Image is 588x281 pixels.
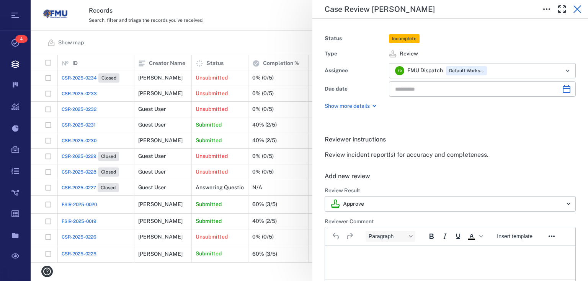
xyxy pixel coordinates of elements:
[395,66,404,75] div: F D
[325,135,576,144] h6: Reviewer instructions
[539,2,554,17] button: Toggle to Edit Boxes
[325,172,576,181] h6: Add new review
[570,2,585,17] button: Close
[17,5,33,12] span: Help
[369,233,406,239] span: Paragraph
[325,49,386,59] div: Type
[554,2,570,17] button: Toggle Fullscreen
[400,50,418,58] span: Review
[559,81,574,97] button: Choose date
[325,102,370,110] p: Show more details
[325,150,576,159] p: Review incident report(s) for accuracy and completeness.
[330,231,343,242] button: Undo
[15,35,28,43] span: 4
[465,231,484,242] div: Text color Black
[325,187,576,195] h6: Review Result
[343,231,356,242] button: Redo
[448,68,485,74] span: Default Workspace
[325,33,386,44] div: Status
[325,5,435,14] h5: Case Review [PERSON_NAME]
[325,245,575,279] iframe: Rich Text Area
[494,231,536,242] button: Insert template
[325,218,576,226] h6: Reviewer Comment
[325,84,386,94] div: Due date
[497,233,532,239] span: Insert template
[452,231,465,242] button: Underline
[390,36,418,42] span: Incomplete
[438,231,451,242] button: Italic
[545,231,558,242] button: Reveal or hide additional toolbar items
[407,67,443,75] span: FMU Dispatch
[343,200,364,208] p: Approve
[562,65,573,76] button: Open
[325,65,386,76] div: Assignee
[425,231,438,242] button: Bold
[366,231,415,242] button: Block Paragraph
